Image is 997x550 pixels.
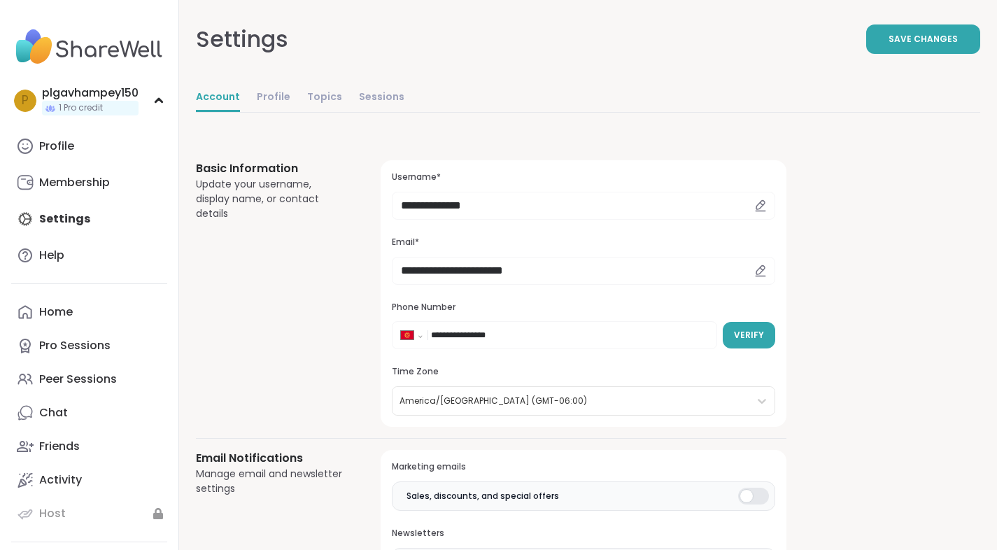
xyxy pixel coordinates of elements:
[392,461,775,473] h3: Marketing emails
[406,490,559,502] span: Sales, discounts, and special offers
[392,302,775,313] h3: Phone Number
[196,84,240,112] a: Account
[11,22,167,71] img: ShareWell Nav Logo
[39,472,82,488] div: Activity
[196,177,347,221] div: Update your username, display name, or contact details
[22,92,29,110] span: p
[866,24,980,54] button: Save Changes
[11,295,167,329] a: Home
[39,506,66,521] div: Host
[723,322,775,348] button: Verify
[889,33,958,45] span: Save Changes
[39,372,117,387] div: Peer Sessions
[11,129,167,163] a: Profile
[39,405,68,421] div: Chat
[39,248,64,263] div: Help
[39,304,73,320] div: Home
[59,102,103,114] span: 1 Pro credit
[392,171,775,183] h3: Username*
[39,439,80,454] div: Friends
[196,22,288,56] div: Settings
[11,430,167,463] a: Friends
[392,237,775,248] h3: Email*
[257,84,290,112] a: Profile
[196,160,347,177] h3: Basic Information
[392,366,775,378] h3: Time Zone
[11,329,167,362] a: Pro Sessions
[11,463,167,497] a: Activity
[11,362,167,396] a: Peer Sessions
[11,497,167,530] a: Host
[42,85,139,101] div: plgavhampey150
[734,329,764,341] span: Verify
[39,175,110,190] div: Membership
[196,450,347,467] h3: Email Notifications
[392,528,775,540] h3: Newsletters
[39,338,111,353] div: Pro Sessions
[359,84,404,112] a: Sessions
[307,84,342,112] a: Topics
[11,239,167,272] a: Help
[11,396,167,430] a: Chat
[196,467,347,496] div: Manage email and newsletter settings
[39,139,74,154] div: Profile
[11,166,167,199] a: Membership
